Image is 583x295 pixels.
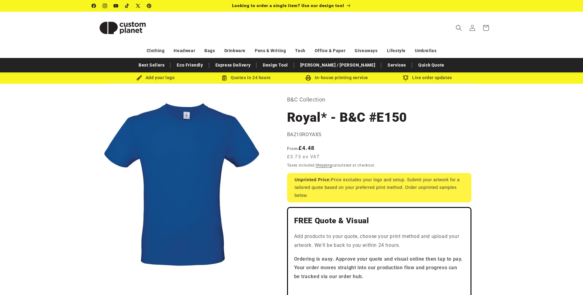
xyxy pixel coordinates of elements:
[315,45,345,56] a: Office & Paper
[204,45,215,56] a: Bags
[452,21,466,35] summary: Search
[294,232,464,250] p: Add products to your quote, choose your print method and upload your artwork. We'll be back to yo...
[287,95,471,105] p: B&C Collection
[355,45,377,56] a: Giveaways
[297,60,378,71] a: [PERSON_NAME] / [PERSON_NAME]
[287,146,298,151] span: From
[260,60,291,71] a: Design Tool
[287,109,471,126] h1: Royal* - B&C #E150
[415,45,436,56] a: Umbrellas
[403,75,408,81] img: Order updates
[224,45,246,56] a: Drinkware
[316,163,332,167] a: Shipping
[201,74,292,82] div: Quotes in 24 hours
[287,153,320,160] span: £3.73 ex VAT
[232,3,344,8] span: Looking to order a single item? Use our design tool
[110,74,201,82] div: Add your logo
[382,74,473,82] div: Live order updates
[384,60,409,71] a: Services
[287,145,315,151] strong: £4.48
[92,95,272,274] media-gallery: Gallery Viewer
[287,132,322,137] span: BA210ROYAXS
[387,45,406,56] a: Lifestyle
[292,74,382,82] div: In-house printing service
[294,286,464,292] iframe: Customer reviews powered by Trustpilot
[255,45,286,56] a: Pens & Writing
[305,75,311,81] img: In-house printing
[89,12,156,44] a: Custom Planet
[136,75,142,81] img: Brush Icon
[287,162,471,168] div: Taxes included. calculated at checkout.
[222,75,227,81] img: Order Updates Icon
[295,45,305,56] a: Tech
[415,60,447,71] a: Quick Quote
[174,45,195,56] a: Headwear
[295,177,331,182] strong: Unprinted Price:
[174,60,206,71] a: Eco Friendly
[92,14,153,42] img: Custom Planet
[287,173,471,202] div: Price excludes your logo and setup. Submit your artwork for a tailored quote based on your prefer...
[552,266,583,295] iframe: Chat Widget
[294,256,463,280] strong: Ordering is easy. Approve your quote and visual online then tap to pay. Your order moves straight...
[136,60,167,71] a: Best Sellers
[212,60,254,71] a: Express Delivery
[147,45,165,56] a: Clothing
[294,216,464,226] h2: FREE Quote & Visual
